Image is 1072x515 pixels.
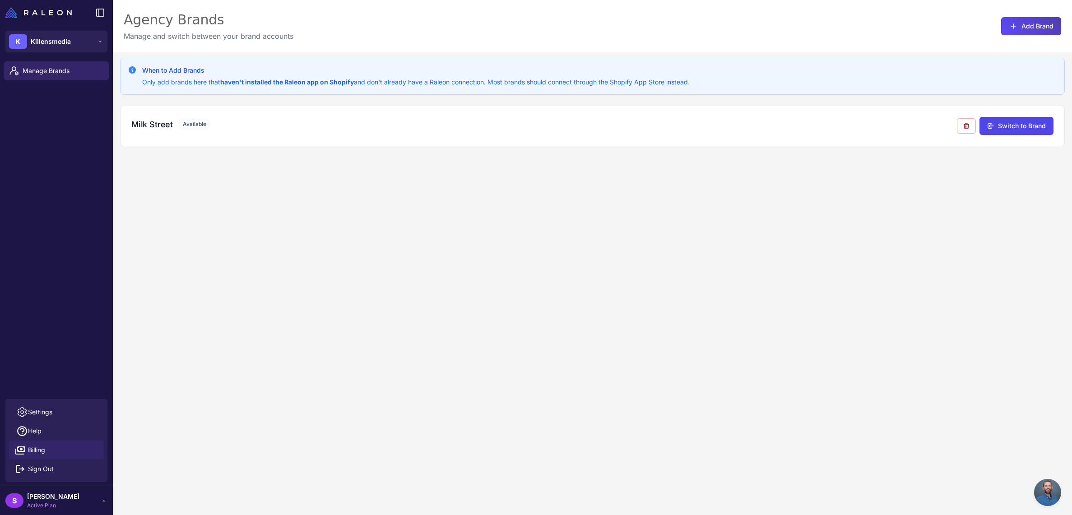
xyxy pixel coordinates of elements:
[142,65,690,75] h3: When to Add Brands
[5,493,23,508] div: S
[178,118,211,130] span: Available
[979,117,1053,135] button: Switch to Brand
[31,37,71,46] span: Killensmedia
[220,78,354,86] strong: haven't installed the Raleon app on Shopify
[9,34,27,49] div: K
[27,501,79,510] span: Active Plan
[124,31,293,42] p: Manage and switch between your brand accounts
[142,77,690,87] p: Only add brands here that and don't already have a Raleon connection. Most brands should connect ...
[4,61,109,80] a: Manage Brands
[1034,479,1061,506] a: Open chat
[5,7,75,18] a: Raleon Logo
[28,426,42,436] span: Help
[5,31,107,52] button: KKillensmedia
[28,407,52,417] span: Settings
[28,464,54,474] span: Sign Out
[124,11,293,29] div: Agency Brands
[9,422,104,441] a: Help
[23,66,102,76] span: Manage Brands
[131,118,173,130] h3: Milk Street
[5,7,72,18] img: Raleon Logo
[957,118,976,134] button: Remove from agency
[28,445,45,455] span: Billing
[27,492,79,501] span: [PERSON_NAME]
[1001,17,1061,35] button: Add Brand
[9,459,104,478] button: Sign Out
